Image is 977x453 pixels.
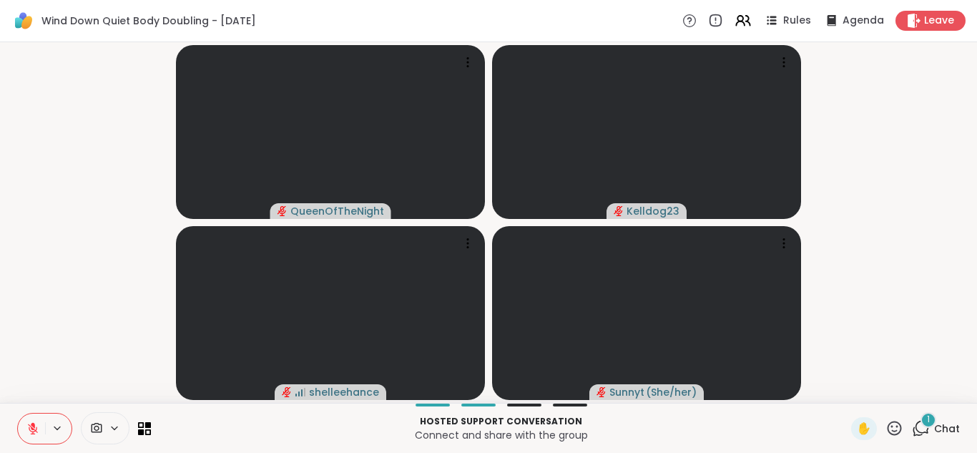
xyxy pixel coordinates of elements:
p: Connect and share with the group [159,428,843,442]
span: audio-muted [278,206,288,216]
span: Chat [934,422,960,436]
span: Sunnyt [609,385,644,399]
span: Kelldog23 [627,204,679,218]
span: audio-muted [282,387,292,397]
span: 1 [927,414,930,426]
img: ShareWell Logomark [11,9,36,33]
span: ✋ [857,420,871,437]
span: shelleehance [309,385,379,399]
p: Hosted support conversation [159,415,843,428]
span: audio-muted [596,387,607,397]
span: Wind Down Quiet Body Doubling - [DATE] [41,14,256,28]
span: ( She/her ) [646,385,697,399]
span: Agenda [843,14,884,28]
span: audio-muted [614,206,624,216]
span: QueenOfTheNight [290,204,384,218]
span: Rules [783,14,811,28]
span: Leave [924,14,954,28]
